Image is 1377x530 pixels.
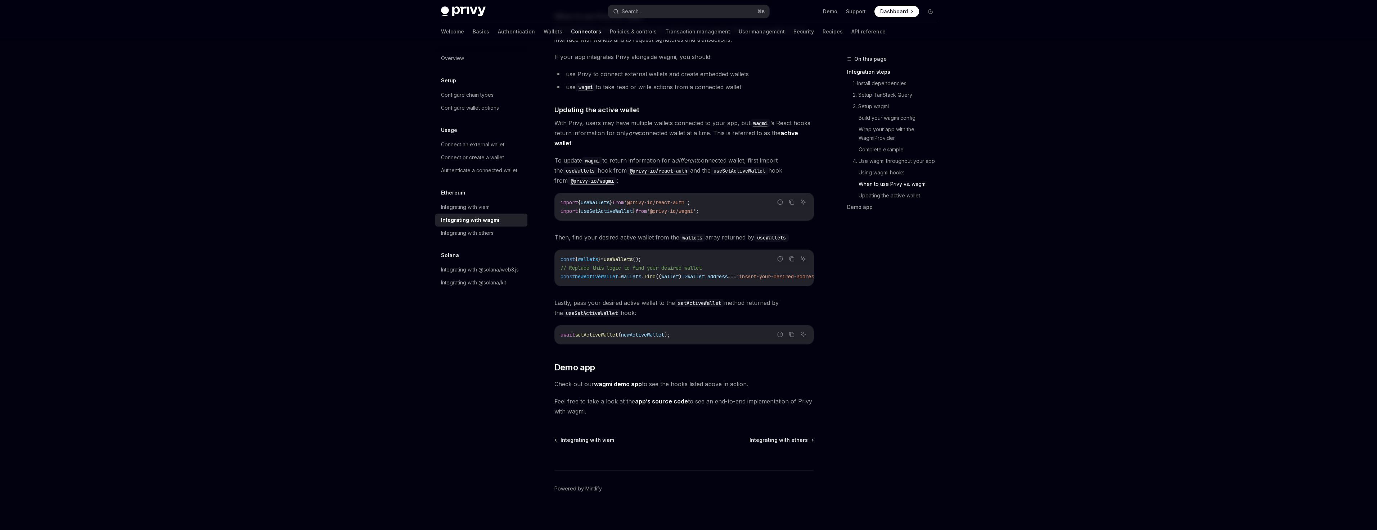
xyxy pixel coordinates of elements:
[847,190,942,201] a: Updating the active wallet
[435,201,527,214] a: Integrating with viem
[581,199,609,206] span: useWallets
[441,6,486,17] img: dark logo
[610,23,657,40] a: Policies & controls
[633,256,641,262] span: ();
[554,129,798,147] strong: active wallet
[750,119,770,127] a: wagmi
[633,208,635,214] span: }
[664,332,670,338] span: );
[675,157,698,164] em: different
[823,23,843,40] a: Recipes
[473,23,489,40] a: Basics
[554,52,814,62] span: If your app integrates Privy alongside wagmi, you should:
[687,199,690,206] span: ;
[561,256,575,262] span: const
[435,214,527,227] a: Integrating with wagmi
[854,55,887,63] span: On this page
[561,332,575,338] span: await
[641,273,644,280] span: .
[775,197,785,207] button: Report incorrect code
[647,208,696,214] span: '@privy-io/wagmi'
[847,112,942,124] a: Build your wagmi config
[576,83,596,91] code: wagmi
[554,69,814,79] li: use Privy to connect external wallets and create embedded wallets
[441,265,519,274] div: Integrating with @solana/web3.js
[847,167,942,178] a: Using wagmi hooks
[874,6,919,17] a: Dashboard
[575,332,618,338] span: setActiveWallet
[644,273,656,280] span: find
[561,437,614,444] span: Integrating with viem
[554,379,814,389] span: Check out our to see the hooks listed above in action.
[435,227,527,239] a: Integrating with ethers
[571,23,601,40] a: Connectors
[554,82,814,92] li: use to take read or write actions from a connected wallet
[846,8,866,15] a: Support
[618,332,621,338] span: (
[441,91,494,99] div: Configure chain types
[661,273,679,280] span: wallet
[554,232,814,242] span: Then, find your desired active wallet from the array returned by
[582,157,602,165] code: wagmi
[665,23,730,40] a: Transaction management
[441,216,499,224] div: Integrating with wagmi
[750,437,808,444] span: Integrating with ethers
[925,6,936,17] button: Toggle dark mode
[578,256,598,262] span: wallets
[544,23,562,40] a: Wallets
[435,138,527,151] a: Connect an external wallet
[707,273,728,280] span: address
[554,298,814,318] span: Lastly, pass your desired active wallet to the method returned by the hook:
[441,251,459,260] h5: Solana
[847,101,942,112] a: 3. Setup wagmi
[568,177,617,185] code: @privy-io/wagmi
[554,155,814,186] span: To update to return information for a connected wallet, first import the hook from and the hook f...
[435,276,527,289] a: Integrating with @solana/kit
[554,362,595,373] span: Demo app
[618,273,621,280] span: =
[435,151,527,164] a: Connect or create a wallet
[575,256,578,262] span: {
[441,76,456,85] h5: Setup
[582,157,602,164] a: wagmi
[441,203,490,211] div: Integrating with viem
[561,199,578,206] span: import
[847,155,942,167] a: 4. Use wagmi throughout your app
[441,278,506,287] div: Integrating with @solana/kit
[847,66,942,78] a: Integration steps
[847,144,942,155] a: Complete example
[435,101,527,114] a: Configure wallet options
[441,166,517,175] div: Authenticate a connected wallet
[554,118,814,148] span: With Privy, users may have multiple wallets connected to your app, but ’s React hooks return info...
[435,263,527,276] a: Integrating with @solana/web3.js
[679,234,705,242] code: wallets
[561,265,702,271] span: // Replace this logic to find your desired wallet
[441,54,464,63] div: Overview
[750,437,813,444] a: Integrating with ethers
[847,201,942,213] a: Demo app
[578,208,581,214] span: {
[627,167,690,175] code: @privy-io/react-auth
[757,9,765,14] span: ⌘ K
[435,52,527,65] a: Overview
[823,8,837,15] a: Demo
[798,197,808,207] button: Ask AI
[498,23,535,40] a: Authentication
[679,273,681,280] span: )
[581,208,633,214] span: useSetActiveWallet
[847,89,942,101] a: 2. Setup TanStack Query
[441,23,464,40] a: Welcome
[847,178,942,190] a: When to use Privy vs. wagmi
[601,256,604,262] span: =
[594,380,642,388] a: wagmi demo app
[656,273,661,280] span: ((
[554,396,814,416] span: Feel free to take a look at the to see an end-to-end implementation of Privy with wagmi.
[441,153,504,162] div: Connect or create a wallet
[635,208,647,214] span: from
[798,254,808,264] button: Ask AI
[441,104,499,112] div: Configure wallet options
[575,273,618,280] span: newActiveWallet
[441,229,494,237] div: Integrating with ethers
[739,23,785,40] a: User management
